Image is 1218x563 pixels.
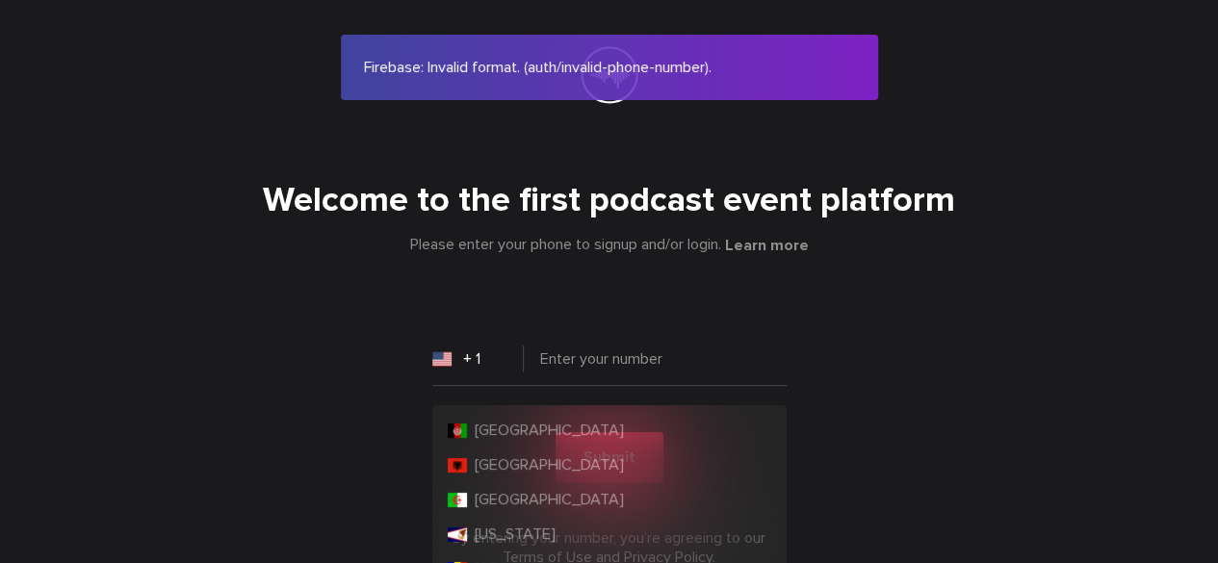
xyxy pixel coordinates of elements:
div: Please enter your phone to signup and/or login. [140,235,1079,255]
button: Learn more [725,236,809,255]
span: [US_STATE] [475,525,556,544]
img: AS [448,527,467,542]
div: Firebase: Invalid format. (auth/invalid-phone-number). [364,58,855,77]
img: AL [448,458,467,473]
input: Enter your number [432,347,787,386]
img: DZ [448,493,467,507]
h1: Welcome to the first podcast event platform [140,181,1079,219]
span: [GEOGRAPHIC_DATA] [475,490,624,509]
span: [GEOGRAPHIC_DATA] [475,455,624,474]
span: [GEOGRAPHIC_DATA] [475,421,624,440]
img: AF [448,423,467,438]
